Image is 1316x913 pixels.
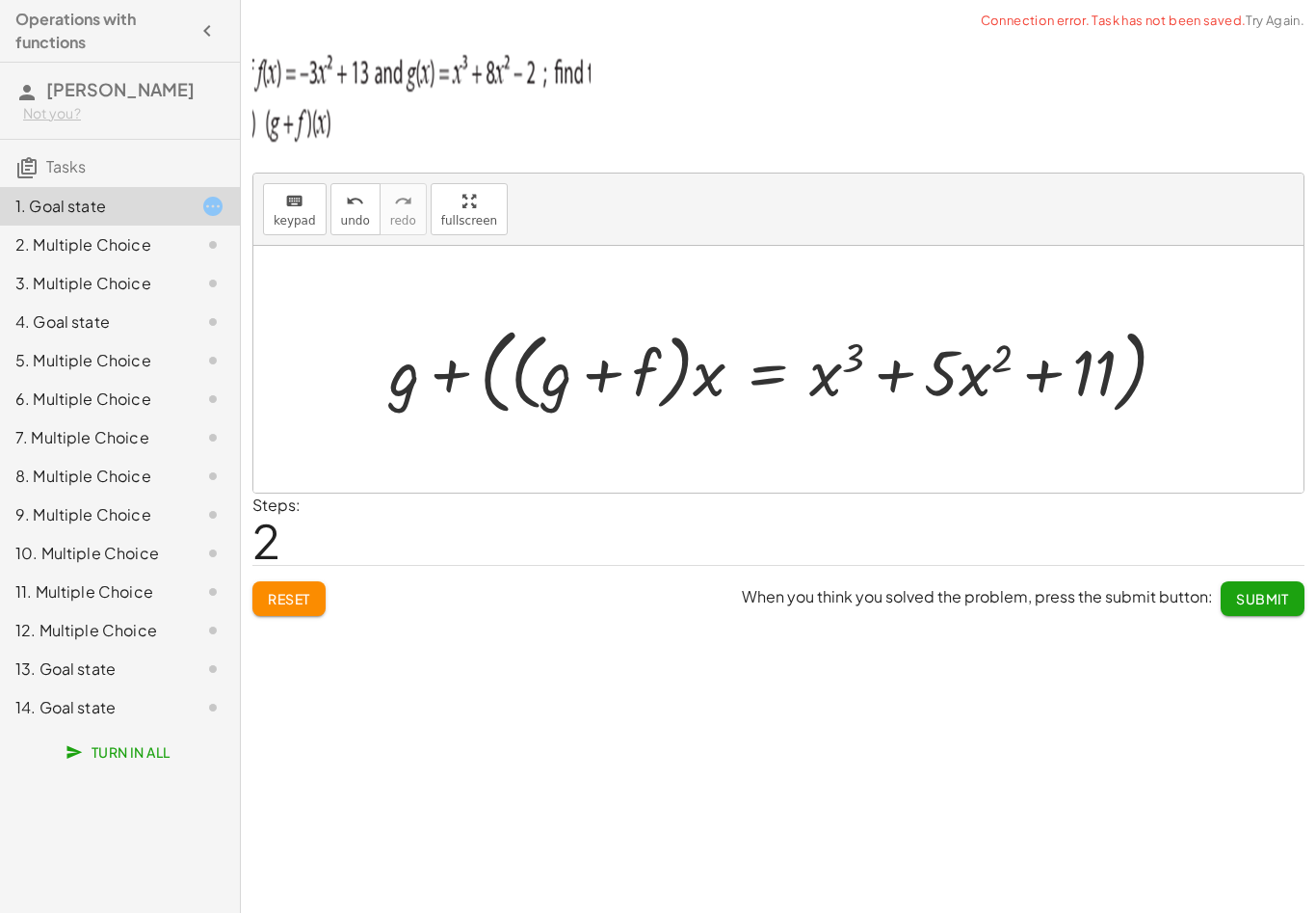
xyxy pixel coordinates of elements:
[201,580,224,604] i: Task not started.
[201,465,224,488] i: Task not started.
[380,183,427,235] button: redoredo
[201,272,224,295] i: Task not started.
[341,214,370,228] span: undo
[431,183,508,235] button: fullscreen
[1221,581,1304,616] button: Submit
[330,183,381,235] button: undoundo
[201,542,224,565] i: Task not started.
[201,658,224,681] i: Task not started.
[201,619,224,642] i: Task not started.
[15,580,171,604] div: 11. Multiple Choice
[252,581,326,616] button: Reset
[1236,590,1289,607] span: Submit
[15,388,171,411] div: 6. Multiple Choice
[390,214,416,228] span: redo
[15,195,171,218] div: 1. Goal state
[15,426,171,449] div: 7. Multiple Choice
[15,272,171,295] div: 3. Multiple Choice
[201,426,224,449] i: Task not started.
[69,743,171,761] span: Turn In All
[201,310,224,334] i: Task not started.
[15,503,171,526] div: 9. Multiple Choice
[15,658,171,681] div: 13. Goal state
[46,156,86,176] span: Tasks
[1246,13,1304,28] a: Try Again.
[201,696,224,719] i: Task not started.
[252,495,301,515] label: Steps:
[15,696,171,719] div: 14. Goal state
[346,190,364,213] i: undo
[15,310,171,334] div: 4. Goal state
[274,214,316,228] span: keypad
[268,590,310,607] span: Reset
[201,195,224,218] i: Task started.
[15,465,171,488] div: 8. Multiple Choice
[15,233,171,256] div: 2. Multiple Choice
[15,542,171,565] div: 10. Multiple Choice
[285,190,303,213] i: keyboard
[263,183,327,235] button: keyboardkeypad
[201,233,224,256] i: Task not started.
[252,36,591,151] img: 0912d1d0bb122bf820112a47fb2014cd0649bff43fc109eadffc21f6a751f95a.png
[201,349,224,372] i: Task not started.
[981,12,1304,31] span: Connection error. Task has not been saved.
[15,619,171,642] div: 12. Multiple Choice
[54,735,186,769] button: Turn In All
[15,8,190,54] h4: Operations with functions
[742,586,1213,606] span: When you think you solved the problem, press the submit button:
[46,78,195,100] span: [PERSON_NAME]
[23,104,224,123] div: Not you?
[394,190,412,213] i: redo
[201,388,224,411] i: Task not started.
[15,349,171,372] div: 5. Multiple Choice
[201,503,224,526] i: Task not started.
[252,511,280,570] span: 2
[441,214,497,228] span: fullscreen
